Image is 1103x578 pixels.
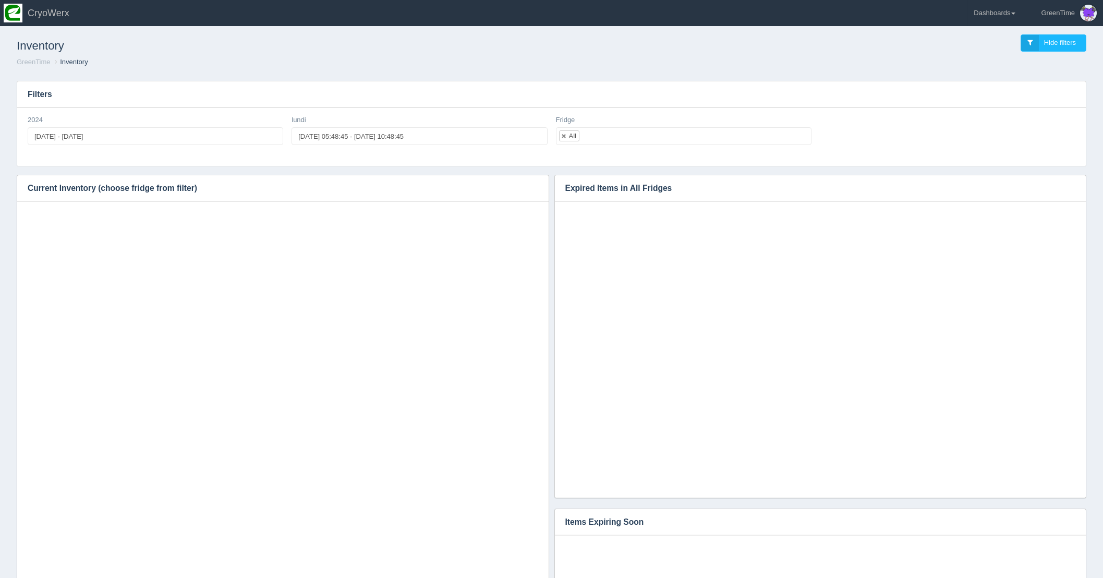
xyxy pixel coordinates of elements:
[1080,5,1097,21] img: Profile Picture
[292,115,306,125] label: lundi
[556,115,575,125] label: Fridge
[4,4,22,22] img: so2zg2bv3y2ub16hxtjr.png
[28,8,69,18] span: CryoWerx
[17,34,552,57] h1: Inventory
[52,57,88,67] li: Inventory
[555,175,1071,201] h3: Expired Items in All Fridges
[17,58,51,66] a: GreenTime
[17,175,533,201] h3: Current Inventory (choose fridge from filter)
[569,133,576,139] div: All
[17,81,1086,107] h3: Filters
[1041,3,1075,23] div: GreenTime
[1044,39,1076,46] span: Hide filters
[555,509,1071,535] h3: Items Expiring Soon
[28,115,43,125] label: 2024
[1021,34,1086,52] a: Hide filters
